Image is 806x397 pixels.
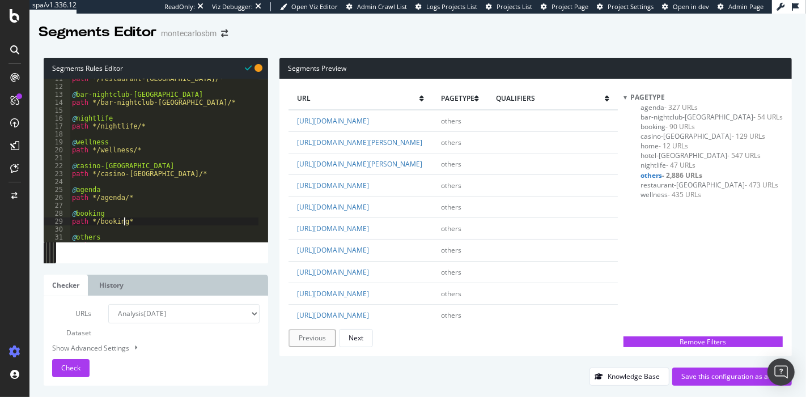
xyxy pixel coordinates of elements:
span: others [441,116,461,126]
span: Logs Projects List [426,2,477,11]
a: Admin Crawl List [346,2,407,11]
span: - 327 URLs [664,103,698,112]
div: 27 [44,202,70,210]
span: url [297,93,419,103]
span: others [441,224,461,233]
span: Project Settings [608,2,654,11]
div: Segments Editor [39,23,156,42]
span: Syntax is valid [245,62,252,73]
span: others [441,310,461,320]
span: - 473 URLs [745,180,778,190]
div: Knowledge Base [608,372,660,381]
div: 11 [44,75,70,83]
div: 17 [44,122,70,130]
span: - 129 URLs [732,131,765,141]
span: - 435 URLs [668,190,701,199]
span: others [441,267,461,277]
div: Remove Filters [627,337,779,347]
a: [URL][DOMAIN_NAME] [297,310,369,320]
span: qualifiers [496,93,605,103]
span: Click to filter pagetype on others [640,170,702,180]
div: 18 [44,130,70,138]
div: 21 [44,154,70,162]
span: Click to filter pagetype on hotel-monaco [640,151,761,160]
span: - 54 URLs [753,112,783,122]
span: - 547 URLs [727,151,761,160]
a: Admin Page [718,2,763,11]
a: Checker [44,275,88,296]
div: 26 [44,194,70,202]
span: Click to filter pagetype on booking [640,122,695,131]
a: History [91,275,132,296]
a: [URL][DOMAIN_NAME] [297,202,369,212]
button: Remove Filters [623,336,783,347]
div: Previous [299,333,326,343]
span: pagetype [441,93,474,103]
div: Segments Preview [279,58,792,79]
a: Logs Projects List [415,2,477,11]
span: - 47 URLs [666,160,695,170]
div: 13 [44,91,70,99]
button: Check [52,359,90,377]
span: Click to filter pagetype on wellness [640,190,701,199]
div: 19 [44,138,70,146]
span: Check [61,363,80,373]
div: 29 [44,217,70,225]
div: Viz Debugger: [212,2,253,11]
button: Knowledge Base [589,368,669,386]
a: Project Page [541,2,588,11]
span: Admin Crawl List [357,2,407,11]
a: [URL][DOMAIN_NAME] [297,181,369,190]
span: others [441,159,461,169]
span: Admin Page [728,2,763,11]
div: 20 [44,146,70,154]
span: others [441,245,461,255]
span: - 2,886 URLs [662,170,702,180]
span: Open Viz Editor [291,2,338,11]
span: Click to filter pagetype on bar-nightclub-monaco [640,112,783,122]
a: [URL][DOMAIN_NAME] [297,116,369,126]
span: others [441,138,461,147]
a: Open Viz Editor [280,2,338,11]
div: 23 [44,170,70,178]
span: Open in dev [673,2,709,11]
span: others [441,289,461,298]
span: Click to filter pagetype on casino-monaco [640,131,765,141]
div: 12 [44,83,70,91]
div: 30 [44,225,70,233]
div: 22 [44,162,70,170]
button: Save this configuration as active [672,368,792,386]
a: Open in dev [662,2,709,11]
div: 14 [44,99,70,106]
span: You have unsaved modifications [254,62,262,73]
span: Click to filter pagetype on nightlife [640,160,695,170]
div: Save this configuration as active [681,372,783,381]
button: Next [339,329,373,347]
div: Next [349,333,363,343]
div: Show Advanced Settings [44,343,251,353]
span: others [441,181,461,190]
span: Click to filter pagetype on restaurant-monaco [640,180,778,190]
label: URLs Dataset [44,304,100,343]
span: Project Page [552,2,588,11]
span: Projects List [497,2,532,11]
a: Knowledge Base [589,372,669,381]
div: ReadOnly: [164,2,195,11]
button: Previous [289,329,336,347]
div: 28 [44,210,70,217]
div: arrow-right-arrow-left [221,29,228,37]
a: Project Settings [597,2,654,11]
a: [URL][DOMAIN_NAME] [297,224,369,233]
a: [URL][DOMAIN_NAME] [297,289,369,298]
div: 31 [44,233,70,241]
span: - 90 URLs [665,122,695,131]
div: 16 [44,114,70,122]
div: 32 [44,241,70,249]
a: Projects List [486,2,532,11]
span: others [441,202,461,212]
a: [URL][DOMAIN_NAME][PERSON_NAME] [297,159,422,169]
div: Open Intercom Messenger [767,358,795,386]
span: - 12 URLs [659,141,688,151]
div: 15 [44,106,70,114]
a: [URL][DOMAIN_NAME][PERSON_NAME] [297,138,422,147]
